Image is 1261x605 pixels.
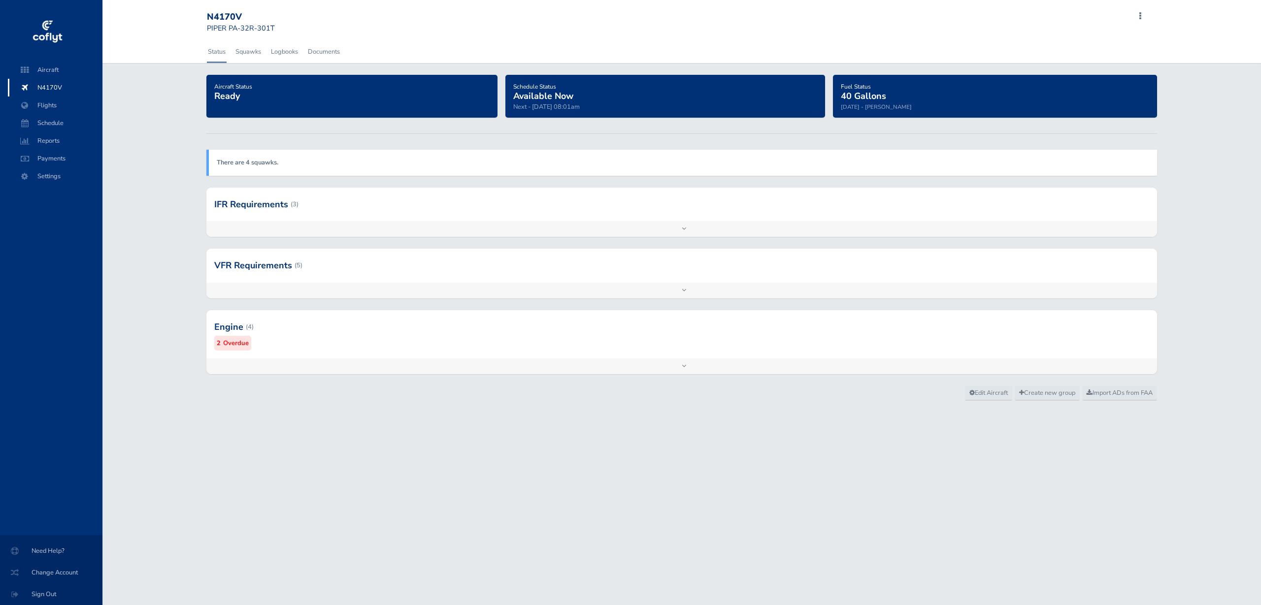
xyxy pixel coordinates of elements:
[18,61,93,79] span: Aircraft
[18,167,93,185] span: Settings
[841,90,886,102] span: 40 Gallons
[214,90,240,102] span: Ready
[12,564,91,581] span: Change Account
[207,12,278,23] div: N4170V
[1019,388,1075,397] span: Create new group
[513,83,556,91] span: Schedule Status
[234,41,262,63] a: Squawks
[513,102,580,111] span: Next - [DATE] 08:01am
[207,23,275,33] small: PIPER PA-32R-301T
[969,388,1008,397] span: Edit Aircraft
[214,83,252,91] span: Aircraft Status
[223,338,249,349] small: Overdue
[18,114,93,132] span: Schedule
[270,41,299,63] a: Logbooks
[18,150,93,167] span: Payments
[12,585,91,603] span: Sign Out
[31,17,64,47] img: coflyt logo
[513,80,573,102] a: Schedule StatusAvailable Now
[841,103,912,111] small: [DATE] - [PERSON_NAME]
[217,158,278,167] a: There are 4 squawks.
[1087,388,1153,397] span: Import ADs from FAA
[12,542,91,560] span: Need Help?
[1015,386,1080,401] a: Create new group
[18,96,93,114] span: Flights
[307,41,341,63] a: Documents
[18,132,93,150] span: Reports
[513,90,573,102] span: Available Now
[207,41,227,63] a: Status
[1082,386,1157,401] a: Import ADs from FAA
[841,83,871,91] span: Fuel Status
[965,386,1012,401] a: Edit Aircraft
[18,79,93,96] span: N4170V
